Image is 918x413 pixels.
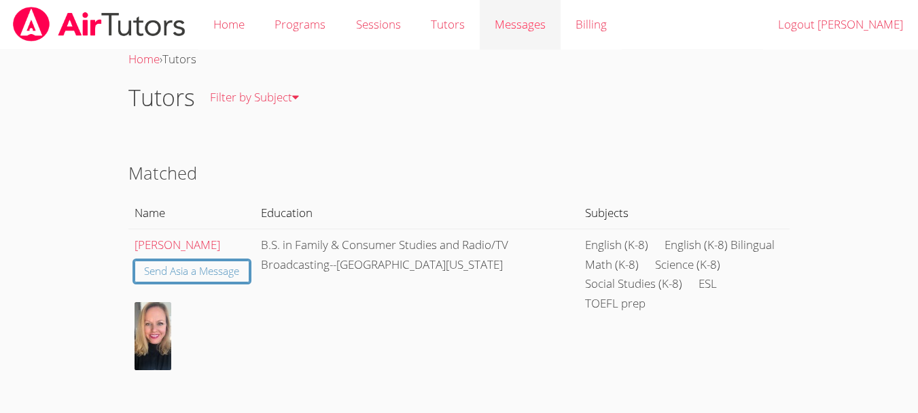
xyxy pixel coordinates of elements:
a: Send Asia a Message [135,261,250,283]
li: English (K-8) [585,235,648,255]
li: Math (K-8) [585,255,639,275]
a: Home [128,51,160,67]
li: TOEFL prep [585,294,646,314]
li: ESL [699,274,717,294]
span: Tutors [162,51,196,67]
th: Name [128,197,255,229]
a: Filter by Subject [195,73,314,122]
li: English (K-8) Bilingual [665,235,775,255]
th: Subjects [579,197,790,229]
div: › [128,50,790,69]
img: avatar.png [135,302,171,370]
li: Science (K-8) [655,255,720,275]
li: Social Studies (K-8) [585,274,682,294]
th: Education [255,197,579,229]
td: B.S. in Family & Consumer Studies and Radio/TV Broadcasting--[GEOGRAPHIC_DATA][US_STATE] [255,229,579,382]
h2: Matched [128,160,790,186]
img: airtutors_banner-c4298cdbf04f3fff15de1276eac7730deb9818008684d7c2e4769d2f7ddbe033.png [12,7,187,42]
span: Messages [495,16,546,32]
a: [PERSON_NAME] [135,237,220,252]
h1: Tutors [128,80,195,115]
